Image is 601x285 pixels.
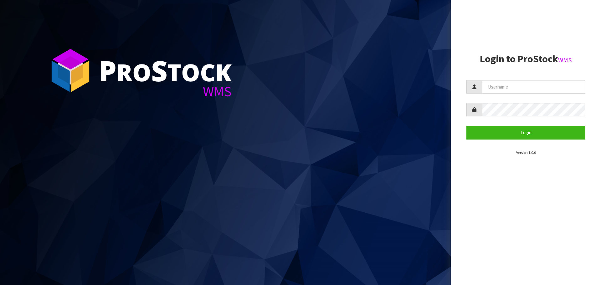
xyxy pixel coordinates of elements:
[482,80,585,94] input: Username
[558,56,572,64] small: WMS
[466,126,585,139] button: Login
[47,47,94,94] img: ProStock Cube
[151,51,167,89] span: S
[466,53,585,64] h2: Login to ProStock
[99,84,232,99] div: WMS
[99,56,232,84] div: ro tock
[99,51,116,89] span: P
[516,150,536,155] small: Version 1.0.0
